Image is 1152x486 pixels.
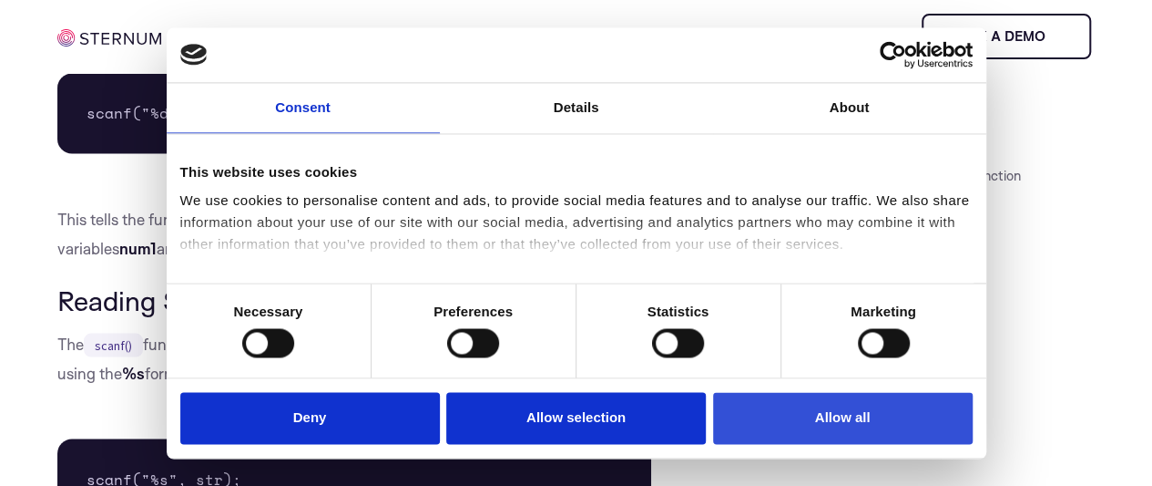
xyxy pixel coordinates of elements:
[122,363,145,382] b: %s
[446,393,706,445] button: Allow selection
[234,304,303,319] strong: Necessary
[57,29,161,47] img: sternum iot
[433,304,513,319] strong: Preferences
[713,393,973,445] button: Allow all
[57,204,651,263] p: This tells the function to read two integers and store them in the variables and .
[180,393,440,445] button: Deny
[851,304,916,319] strong: Marketing
[324,4,409,69] a: Solutions
[713,83,986,133] a: About
[813,41,973,68] a: Usercentrics Cookiebot - opens in a new window
[57,329,651,388] p: The function is also capable of reading strings and lines of text. This is done using the format ...
[1052,29,1066,44] img: sternum iot
[119,238,157,257] strong: num1
[167,83,440,133] a: Consent
[922,14,1091,59] a: Book a demo
[180,190,973,255] div: We use cookies to personalise content and ads, to provide social media features and to analyse ou...
[57,284,651,315] h3: Reading Strings and Lines of Text
[438,4,530,69] a: Resources
[84,333,143,357] code: scanf()
[57,73,651,153] pre: scanf("%d %d", &num1, &num2);
[559,4,647,69] a: Company
[440,83,713,133] a: Details
[212,4,295,69] a: Products
[180,45,208,65] img: logo
[180,161,973,183] div: This website uses cookies
[800,18,907,55] a: Get Started
[647,304,709,319] strong: Statistics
